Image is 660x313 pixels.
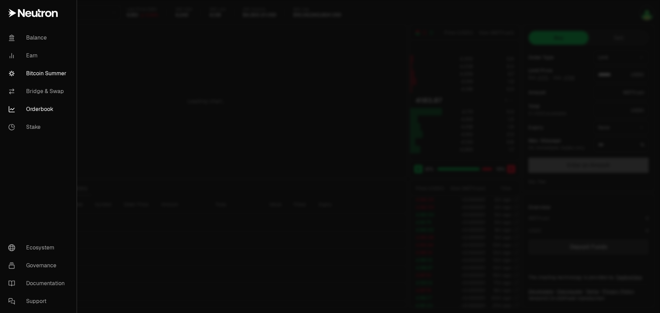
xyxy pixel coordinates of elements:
[3,292,74,310] a: Support
[3,275,74,292] a: Documentation
[3,47,74,65] a: Earn
[3,118,74,136] a: Stake
[3,100,74,118] a: Orderbook
[3,257,74,275] a: Governance
[3,82,74,100] a: Bridge & Swap
[3,65,74,82] a: Bitcoin Summer
[3,239,74,257] a: Ecosystem
[3,29,74,47] a: Balance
